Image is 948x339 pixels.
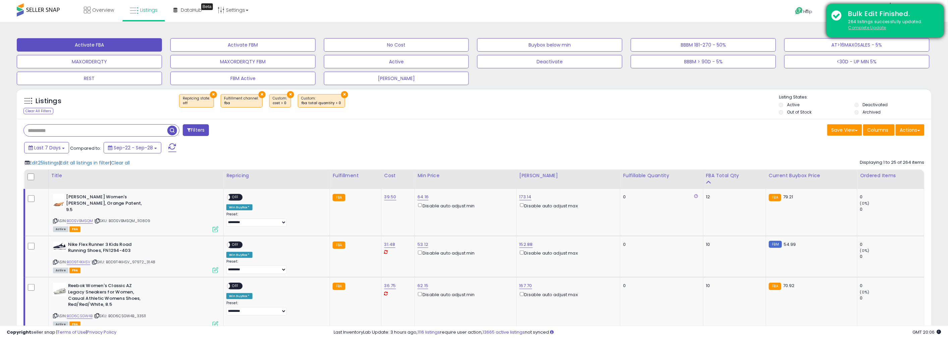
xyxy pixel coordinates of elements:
[181,7,202,13] span: DataHub
[860,295,924,301] div: 0
[140,7,158,13] span: Listings
[843,19,939,31] div: 264 listings successfully updated.
[417,241,428,248] a: 53.12
[477,38,622,52] button: Buybox below min
[273,96,287,106] span: Custom:
[301,96,341,106] span: Custom:
[706,242,761,248] div: 10
[53,194,218,231] div: ASIN:
[417,329,440,335] a: 1116 listings
[273,101,287,106] div: cost > 0
[60,159,110,166] span: Edit all listings in filter
[226,301,325,316] div: Preset:
[183,96,210,106] span: Repricing state :
[230,242,241,248] span: OFF
[114,144,153,151] span: Sep-22 - Sep-28
[860,206,924,212] div: 0
[210,91,217,98] button: ×
[623,194,698,200] div: 0
[860,201,870,206] small: (0%)
[784,55,930,68] button: <30D - UP MIN 5%
[224,101,259,106] div: fba
[226,259,325,274] div: Preset:
[863,102,888,108] label: Deactivated
[183,124,209,136] button: Filters
[68,242,150,256] b: Nike Flex Runner 3 Kids Road Running Shoes, FN1294-403
[226,172,327,179] div: Repricing
[30,159,59,166] span: Edit 25 listings
[706,283,761,289] div: 10
[769,172,854,179] div: Current Buybox Price
[23,108,53,114] div: Clear All Filters
[17,55,162,68] button: MAXORDERQTY
[7,329,31,335] strong: Copyright
[226,204,253,210] div: Win BuyBox *
[519,249,615,256] div: Disable auto adjust max
[57,329,86,335] a: Terms of Use
[631,55,776,68] button: BBBM > 90D - 5%
[519,172,618,179] div: [PERSON_NAME]
[384,194,396,200] a: 39.50
[384,241,395,248] a: 31.48
[863,124,895,136] button: Columns
[70,145,101,151] span: Compared to:
[53,322,68,327] span: All listings currently available for purchase on Amazon
[170,38,316,52] button: Activate FBM
[170,72,316,85] button: FBM Active
[860,254,924,260] div: 0
[53,242,66,251] img: 31GY+014tmL._SL40_.jpg
[843,9,939,19] div: Bulk Edit Finished.
[769,241,782,248] small: FBM
[860,194,924,200] div: 0
[868,127,889,133] span: Columns
[333,172,378,179] div: Fulfillment
[7,329,116,336] div: seller snap | |
[795,7,803,15] i: Get Help
[224,96,259,106] span: Fulfillment channel :
[230,195,241,200] span: OFF
[706,194,761,200] div: 12
[787,102,799,108] label: Active
[69,268,81,273] span: FBA
[324,72,469,85] button: [PERSON_NAME]
[860,159,925,166] div: Displaying 1 to 25 of 264 items
[827,124,862,136] button: Save View
[790,2,826,22] a: Help
[53,283,66,296] img: 41fvRLNRt3L._SL40_.jpg
[24,142,69,153] button: Last 7 Days
[183,101,210,106] div: off
[34,144,61,151] span: Last 7 Days
[92,259,156,265] span: | SKU: B0D9T4KHSV_97972_31.48
[17,38,162,52] button: Activate FBA
[631,38,776,52] button: BBBM 181-270 - 50%
[94,313,146,319] span: | SKU: B0D6CSGW4B_33511
[301,101,341,106] div: fba total quantity > 0
[68,283,150,309] b: Reebok Women's Classic AZ Legacy Sneakers for Women, Casual Athletic Womens Shoes, Red/Red/White,...
[913,329,941,335] span: 2025-10-6 20:06 GMT
[896,124,925,136] button: Actions
[384,172,412,179] div: Cost
[111,159,130,166] span: Clear all
[417,172,513,179] div: Min Price
[333,283,345,290] small: FBA
[259,91,266,98] button: ×
[226,212,325,227] div: Preset:
[706,172,763,179] div: FBA Total Qty
[384,282,396,289] a: 36.75
[519,202,615,209] div: Disable auto adjust max
[341,91,348,98] button: ×
[51,172,221,179] div: Title
[67,218,93,224] a: B0DSVBMSQM
[333,242,345,249] small: FBA
[334,329,941,336] div: Last InventoryLab Update: 3 hours ago, require user action, not synced.
[324,38,469,52] button: No Cost
[226,293,253,299] div: Win BuyBox *
[36,96,61,106] h5: Listings
[69,322,81,327] span: FBA
[53,194,64,207] img: 31xR78P6oFL._SL40_.jpg
[417,291,511,298] div: Disable auto adjust min
[863,109,881,115] label: Archived
[483,329,525,335] a: 13665 active listings
[860,289,870,295] small: (0%)
[66,194,148,214] b: [PERSON_NAME] Women's [PERSON_NAME], Orange Patent, 9.5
